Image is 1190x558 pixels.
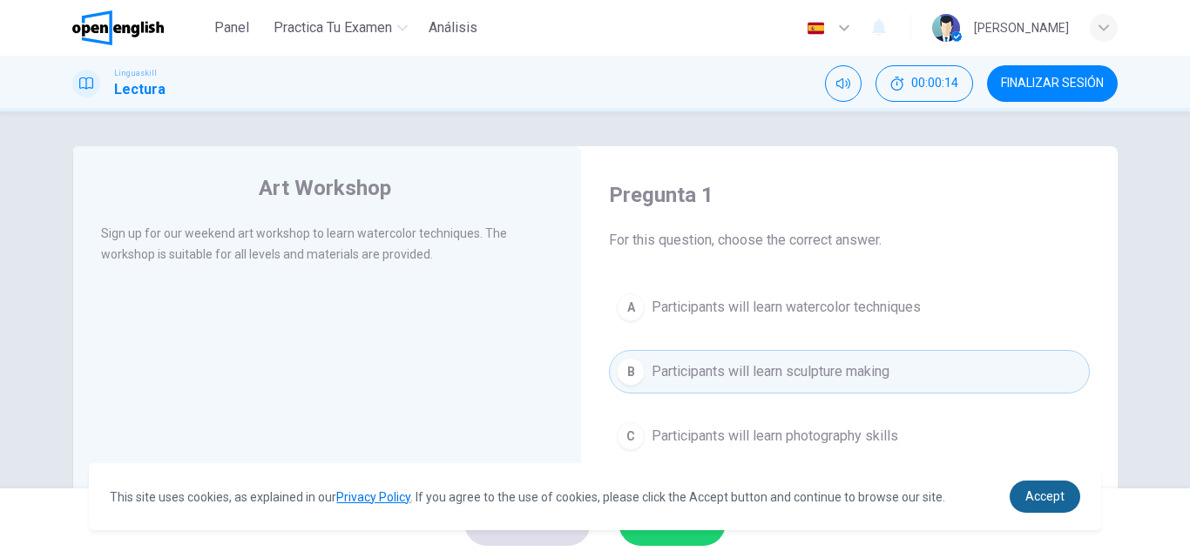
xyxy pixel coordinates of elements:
[805,22,827,35] img: es
[1001,77,1104,91] span: FINALIZAR SESIÓN
[89,463,1100,530] div: cookieconsent
[876,65,973,102] div: Ocultar
[114,67,157,79] span: Linguaskill
[609,414,1090,458] button: CParticipants will learn photography skills
[617,422,645,450] div: C
[429,17,477,38] span: Análisis
[652,426,898,447] span: Participants will learn photography skills
[274,17,392,38] span: Practica tu examen
[114,79,166,100] h1: Lectura
[336,490,410,504] a: Privacy Policy
[609,350,1090,393] button: BParticipants will learn sculpture making
[932,14,960,42] img: Profile picture
[617,293,645,321] div: A
[204,12,260,44] button: Panel
[214,17,249,38] span: Panel
[259,174,391,202] h4: Art Workshop
[652,297,921,318] span: Participants will learn watercolor techniques
[609,181,1090,209] h4: Pregunta 1
[1025,489,1065,503] span: Accept
[609,230,1090,251] span: For this question, choose the correct answer.
[72,10,204,45] a: OpenEnglish logo
[110,490,945,504] span: This site uses cookies, as explained in our . If you agree to the use of cookies, please click th...
[617,358,645,386] div: B
[911,77,958,91] span: 00:00:14
[1010,481,1080,513] a: dismiss cookie message
[987,65,1118,102] button: FINALIZAR SESIÓN
[825,65,862,102] div: Silenciar
[101,226,507,261] span: Sign up for our weekend art workshop to learn watercolor techniques. The workshop is suitable for...
[876,65,973,102] button: 00:00:14
[422,12,484,44] button: Análisis
[974,17,1069,38] div: [PERSON_NAME]
[267,12,415,44] button: Practica tu examen
[72,10,164,45] img: OpenEnglish logo
[652,361,889,382] span: Participants will learn sculpture making
[609,286,1090,329] button: AParticipants will learn watercolor techniques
